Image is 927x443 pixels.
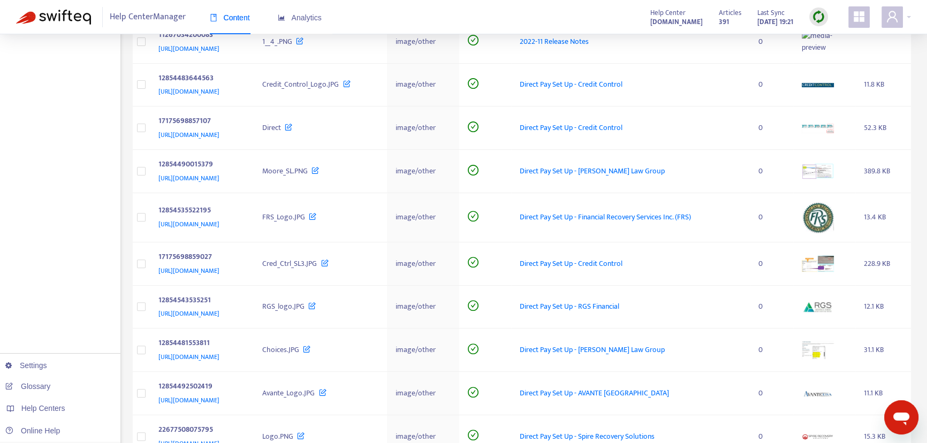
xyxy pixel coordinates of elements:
[802,256,834,272] img: media-preview
[864,344,902,356] div: 31.1 KB
[520,257,622,270] span: Direct Pay Set Up - Credit Control
[758,258,785,270] div: 0
[158,129,219,140] span: [URL][DOMAIN_NAME]
[468,387,478,398] span: check-circle
[468,211,478,222] span: check-circle
[758,122,785,134] div: 0
[5,361,47,370] a: Settings
[758,387,785,399] div: 0
[278,13,322,22] span: Analytics
[802,390,834,397] img: media-preview
[158,251,241,265] div: 17175698859027
[802,30,834,54] img: media-preview
[110,7,186,27] span: Help Center Manager
[520,343,665,356] span: Direct Pay Set Up - [PERSON_NAME] Law Group
[468,121,478,132] span: check-circle
[468,343,478,354] span: check-circle
[158,337,241,351] div: 12854481553811
[387,20,460,64] td: image/other
[262,343,299,356] span: Choices.JPG
[520,165,665,177] span: Direct Pay Set Up - [PERSON_NAME] Law Group
[802,300,834,314] img: media-preview
[16,10,91,25] img: Swifteq
[802,434,834,440] img: media-preview
[262,165,308,177] span: Moore_SL.PNG
[758,431,785,442] div: 0
[802,341,834,359] img: media-preview
[262,430,293,442] span: Logo.PNG
[468,257,478,268] span: check-circle
[520,300,619,312] span: Direct Pay Set Up - RGS Financial
[520,35,589,48] span: 2022-11 Release Notes
[802,202,834,233] img: media-preview
[864,387,902,399] div: 11.1 KB
[864,79,902,90] div: 11.8 KB
[158,265,219,276] span: [URL][DOMAIN_NAME]
[158,86,219,97] span: [URL][DOMAIN_NAME]
[262,121,281,134] span: Direct
[262,387,315,399] span: Avante_Logo.JPG
[884,400,918,434] iframe: Button to launch messaging window
[802,83,834,87] img: media-preview
[262,300,305,312] span: RGS_logo.JPG
[158,380,241,394] div: 12854492502419
[650,16,703,28] a: [DOMAIN_NAME]
[719,16,729,28] strong: 391
[387,193,460,242] td: image/other
[387,242,460,286] td: image/other
[387,64,460,107] td: image/other
[812,10,825,24] img: sync.dc5367851b00ba804db3.png
[864,165,902,177] div: 389.8 KB
[802,164,834,179] img: media-preview
[719,7,741,19] span: Articles
[158,395,219,406] span: [URL][DOMAIN_NAME]
[158,308,219,319] span: [URL][DOMAIN_NAME]
[864,258,902,270] div: 228.9 KB
[387,150,460,193] td: image/other
[758,79,785,90] div: 0
[210,14,217,21] span: book
[158,29,241,43] div: 11267034200083
[520,211,691,223] span: Direct Pay Set Up - Financial Recovery Services Inc. (FRS)
[262,211,305,223] span: FRS_Logo.JPG
[520,78,622,90] span: Direct Pay Set Up - Credit Control
[468,165,478,175] span: check-circle
[864,431,902,442] div: 15.3 KB
[158,43,219,54] span: [URL][DOMAIN_NAME]
[158,352,219,362] span: [URL][DOMAIN_NAME]
[758,36,785,48] div: 0
[757,16,793,28] strong: [DATE] 19:21
[864,301,902,312] div: 12.1 KB
[520,387,669,399] span: Direct Pay Set Up - AVANTE [GEOGRAPHIC_DATA]
[864,211,902,223] div: 13.4 KB
[853,10,865,23] span: appstore
[758,344,785,356] div: 0
[158,158,241,172] div: 12854490015379
[758,211,785,223] div: 0
[387,286,460,329] td: image/other
[387,372,460,415] td: image/other
[5,426,60,435] a: Online Help
[5,382,50,391] a: Glossary
[758,165,785,177] div: 0
[520,121,622,134] span: Direct Pay Set Up - Credit Control
[158,219,219,230] span: [URL][DOMAIN_NAME]
[387,329,460,372] td: image/other
[210,13,250,22] span: Content
[158,204,241,218] div: 12854535522195
[468,35,478,45] span: check-circle
[262,78,339,90] span: Credit_Control_Logo.JPG
[21,404,65,413] span: Help Centers
[864,122,902,134] div: 52.3 KB
[158,72,241,86] div: 12854483644563
[158,424,241,438] div: 22677508075795
[758,301,785,312] div: 0
[158,173,219,184] span: [URL][DOMAIN_NAME]
[802,124,834,133] img: media-preview
[757,7,785,19] span: Last Sync
[650,7,686,19] span: Help Center
[278,14,285,21] span: area-chart
[158,115,241,129] div: 17175698857107
[468,300,478,311] span: check-circle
